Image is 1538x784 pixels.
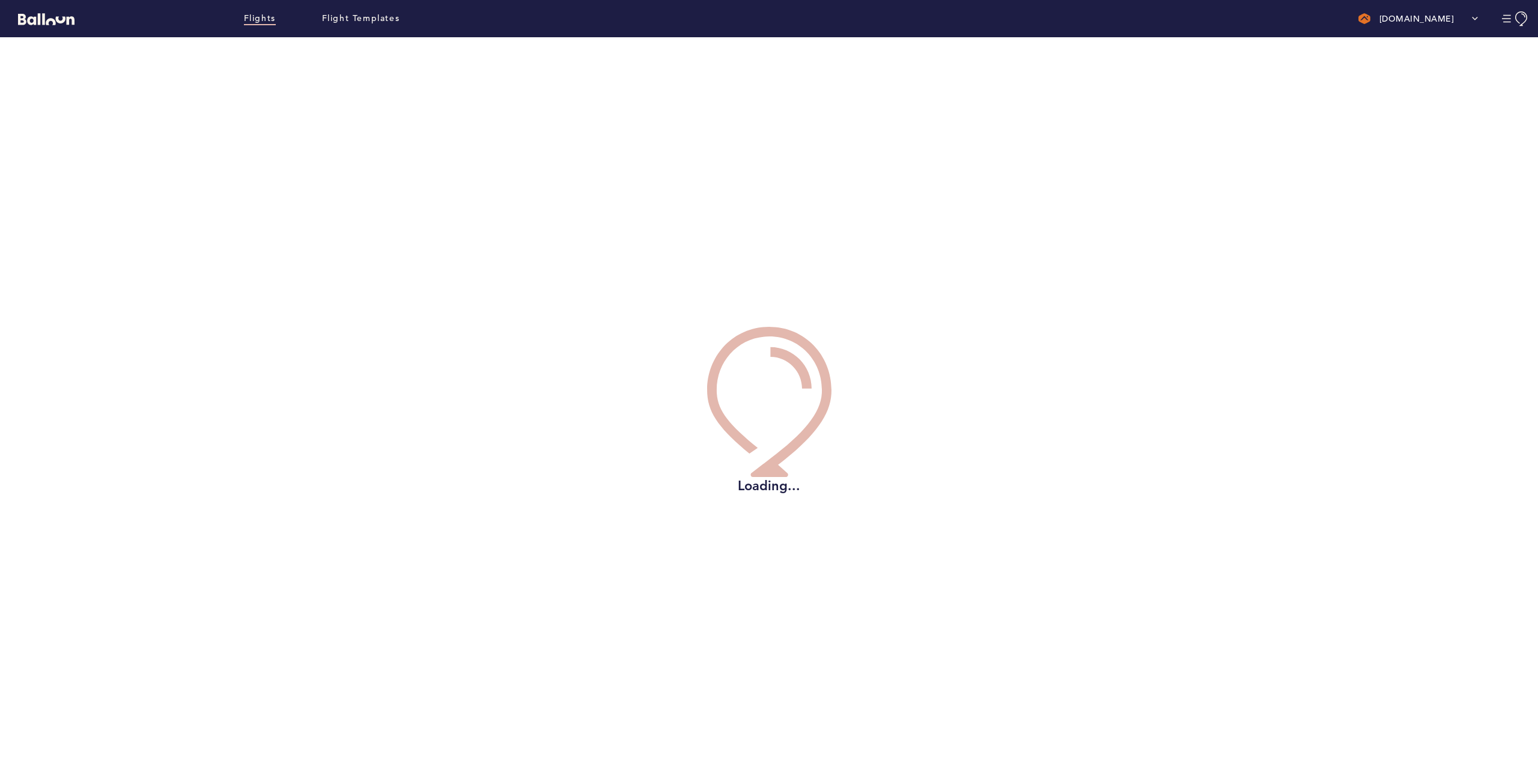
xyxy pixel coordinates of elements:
p: [DOMAIN_NAME] [1379,13,1454,25]
a: Balloon [9,12,74,25]
a: Flights [244,12,276,25]
button: Manage Account [1502,11,1529,26]
a: Flight Templates [322,12,400,25]
button: [DOMAIN_NAME] [1352,7,1485,31]
svg: Balloon [18,13,74,25]
h2: Loading... [707,477,831,495]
